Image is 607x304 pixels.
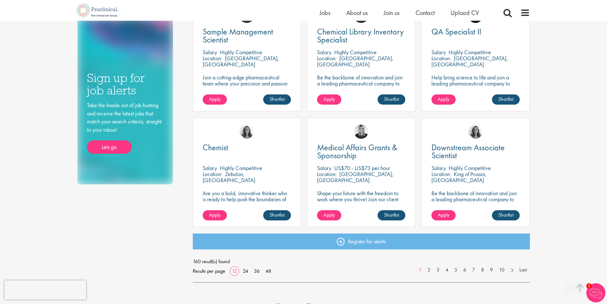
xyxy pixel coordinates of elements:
a: 3 [433,266,443,274]
a: 2 [424,266,434,274]
a: Chemist [203,144,291,152]
p: [GEOGRAPHIC_DATA], [GEOGRAPHIC_DATA] [317,170,394,184]
p: US$70 - US$73 per hour [334,164,390,172]
p: Highly Competitive [449,48,491,56]
span: Location: [317,170,336,178]
iframe: reCAPTCHA [4,280,86,300]
a: 48 [263,268,273,274]
a: Join us [384,9,400,17]
a: 1 [416,266,425,274]
a: Upload CV [451,9,479,17]
span: Medical Affairs Grants & Sponsorship [317,142,397,161]
a: 36 [252,268,262,274]
a: QA Specialist II [431,28,520,36]
a: Apply [317,210,341,220]
span: Chemical Library Inventory Specialist [317,26,404,45]
p: Highly Competitive [220,164,262,172]
a: 8 [478,266,487,274]
a: Apply [431,210,456,220]
p: Are you a bold, innovative thinker who is ready to help push the boundaries of science and make a... [203,190,291,214]
span: 160 result(s) found [193,257,530,266]
a: Shortlist [492,94,520,105]
p: [GEOGRAPHIC_DATA], [GEOGRAPHIC_DATA] [203,55,279,68]
a: Register for alerts [193,234,530,249]
a: Jobs [320,9,330,17]
a: Shortlist [378,210,405,220]
a: Last [516,266,530,274]
img: Jackie Cerchio [468,124,483,139]
a: Shortlist [263,94,291,105]
span: Salary [431,48,446,56]
a: Shortlist [263,210,291,220]
span: 1 [586,283,592,289]
a: 6 [460,266,469,274]
span: Apply [323,211,335,218]
a: About us [346,9,368,17]
span: Location: [431,55,451,62]
span: Results per page [193,266,225,276]
span: Apply [438,96,449,102]
span: QA Specialist II [431,26,481,37]
a: Apply [317,94,341,105]
a: Downstream Associate Scientist [431,144,520,159]
img: Jackie Cerchio [240,124,254,139]
a: 12 [230,268,239,274]
span: Salary [203,164,217,172]
span: Salary [317,48,331,56]
a: Shortlist [492,210,520,220]
a: Lets go [87,140,132,154]
a: Apply [203,210,227,220]
p: Join a cutting-edge pharmaceutical team where your precision and passion for quality will help sh... [203,74,291,99]
span: Salary [431,164,446,172]
span: Location: [203,170,222,178]
span: Sample Management Scientist [203,26,273,45]
span: Apply [438,211,449,218]
span: Chemist [203,142,228,153]
p: [GEOGRAPHIC_DATA], [GEOGRAPHIC_DATA] [431,55,508,68]
a: Chemical Library Inventory Specialist [317,28,405,44]
a: 24 [241,268,250,274]
a: Apply [203,94,227,105]
a: 5 [451,266,460,274]
img: Janelle Jones [354,124,368,139]
a: Contact [416,9,435,17]
p: King of Prussia, [GEOGRAPHIC_DATA] [431,170,487,184]
span: Salary [203,48,217,56]
a: Sample Management Scientist [203,28,291,44]
span: Apply [209,211,220,218]
span: Apply [323,96,335,102]
p: Help bring science to life and join a leading pharmaceutical company to play a key role in delive... [431,74,520,105]
a: 10 [496,266,508,274]
p: Be the backbone of innovation and join a leading pharmaceutical company to help keep life-changin... [431,190,520,214]
span: Apply [209,96,220,102]
a: Medical Affairs Grants & Sponsorship [317,144,405,159]
span: Location: [203,55,222,62]
span: Salary [317,164,331,172]
a: Apply [431,94,456,105]
a: 9 [487,266,496,274]
a: 7 [469,266,478,274]
img: Chatbot [586,283,605,302]
p: Highly Competitive [220,48,262,56]
p: Shape your future with the freedom to work where you thrive! Join our client with this fully remo... [317,190,405,214]
p: Highly Competitive [449,164,491,172]
a: Shortlist [378,94,405,105]
span: Location: [431,170,451,178]
p: Be the backbone of innovation and join a leading pharmaceutical company to help keep life-changin... [317,74,405,99]
a: 4 [442,266,452,274]
h3: Sign up for job alerts [87,72,163,96]
p: [GEOGRAPHIC_DATA], [GEOGRAPHIC_DATA] [317,55,394,68]
span: Location: [317,55,336,62]
p: Highly Competitive [334,48,377,56]
div: Take the hassle out of job hunting and receive the latest jobs that match your search criteria, s... [87,101,163,154]
p: Zebulon, [GEOGRAPHIC_DATA] [203,170,255,184]
span: Downstream Associate Scientist [431,142,505,161]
